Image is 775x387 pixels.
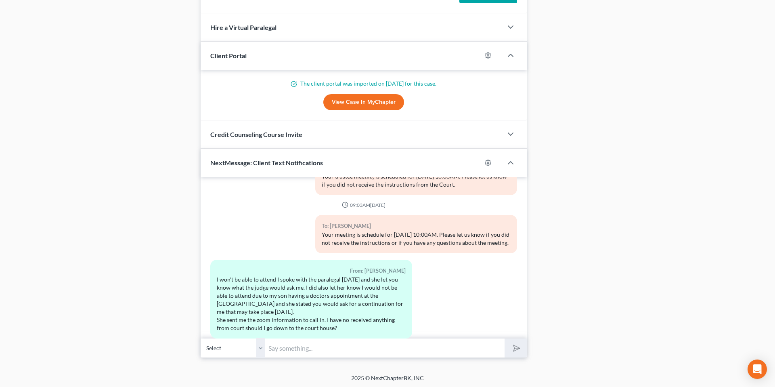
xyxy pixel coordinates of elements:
div: Open Intercom Messenger [748,360,767,379]
span: NextMessage: Client Text Notifications [210,159,323,166]
p: The client portal was imported on [DATE] for this case. [210,80,517,88]
div: I won't be able to attend I spoke with the paralegal [DATE] and she let you know what the judge w... [217,276,406,332]
div: To: [PERSON_NAME] [322,221,511,231]
input: Say something... [265,338,505,358]
div: Your meeting is schedule for [DATE] 10:00AM. Please let us know if you did not receive the instru... [322,231,511,247]
div: 09:03AM[DATE] [210,202,517,208]
a: View Case in MyChapter [323,94,404,110]
span: Credit Counseling Course Invite [210,130,302,138]
div: Your trustee meeting is scheduled for [DATE] 10:00AM. Please let us know if you did not receive t... [322,172,511,189]
span: Client Portal [210,52,247,59]
div: From: [PERSON_NAME] [217,266,406,276]
span: Hire a Virtual Paralegal [210,23,276,31]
